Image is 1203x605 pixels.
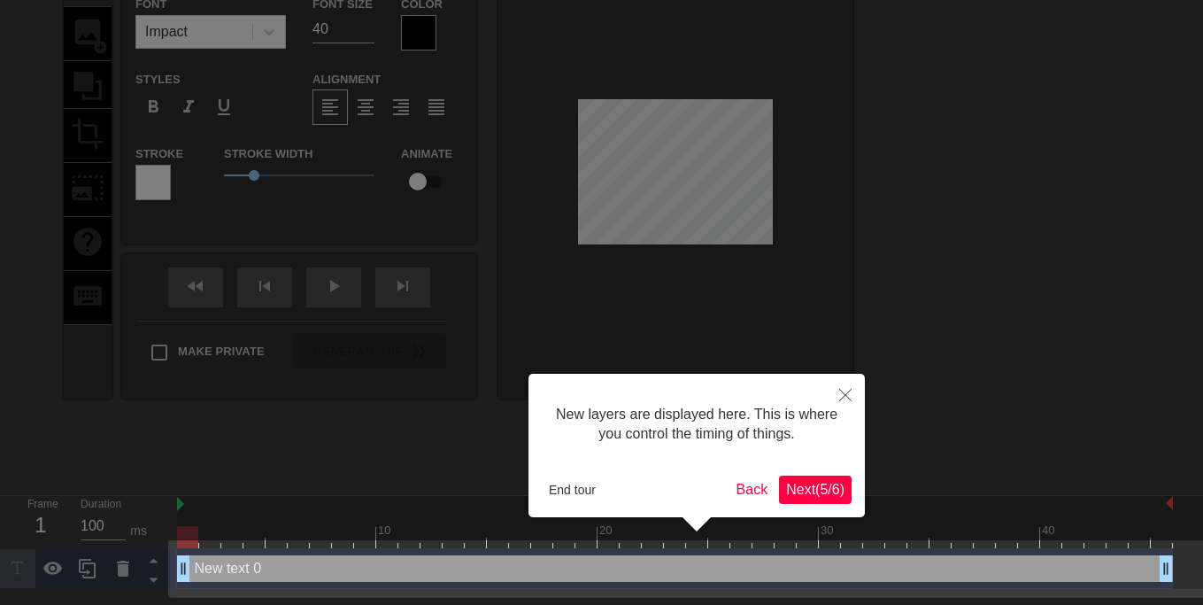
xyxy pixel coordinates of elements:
[542,477,603,503] button: End tour
[729,476,775,504] button: Back
[542,387,852,462] div: New layers are displayed here. This is where you control the timing of things.
[786,482,844,497] span: Next ( 5 / 6 )
[779,476,852,504] button: Next
[826,374,865,415] button: Close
